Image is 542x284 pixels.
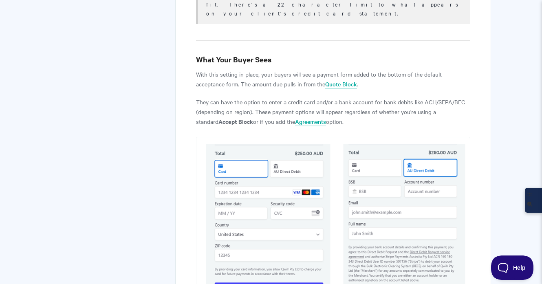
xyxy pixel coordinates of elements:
p: They can have the option to enter a credit card and/or a bank account for bank debits like ACH/SE... [196,97,470,126]
iframe: Toggle Customer Support [491,255,534,280]
p: With this setting in place, your buyers will see a payment form added to the bottom of the defaul... [196,69,470,89]
b: What Your Buyer Sees [196,54,271,64]
b: Accept Block [218,117,253,125]
a: Agreements [295,117,326,126]
a: Quote Block [325,80,357,89]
